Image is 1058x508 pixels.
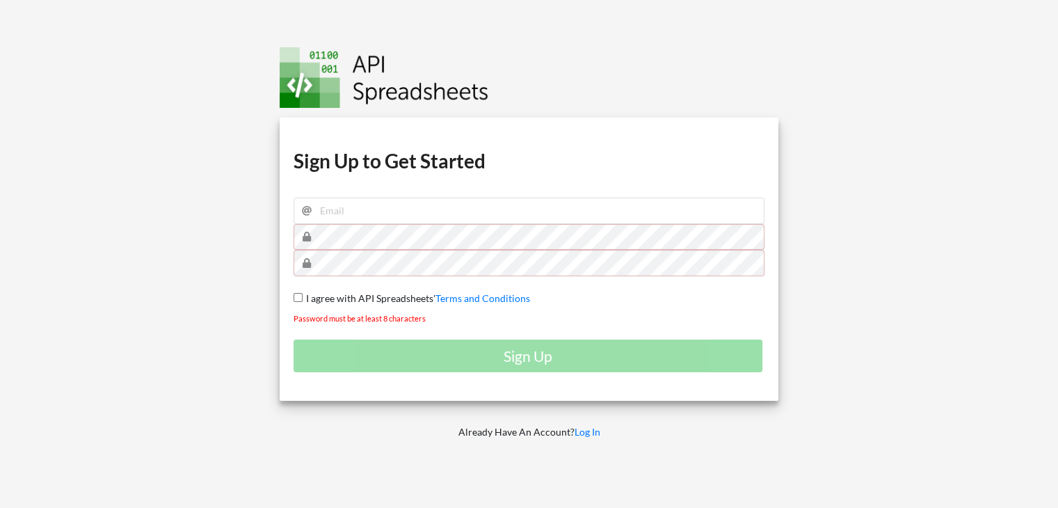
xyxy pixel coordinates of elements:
span: I agree with API Spreadsheets' [303,292,435,304]
img: Logo.png [280,47,488,108]
small: Password must be at least 8 characters [294,314,426,323]
a: Log In [575,426,600,438]
p: Already Have An Account? [270,425,789,439]
a: Terms and Conditions [435,292,530,304]
input: Email [294,198,765,224]
h1: Sign Up to Get Started [294,148,765,173]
